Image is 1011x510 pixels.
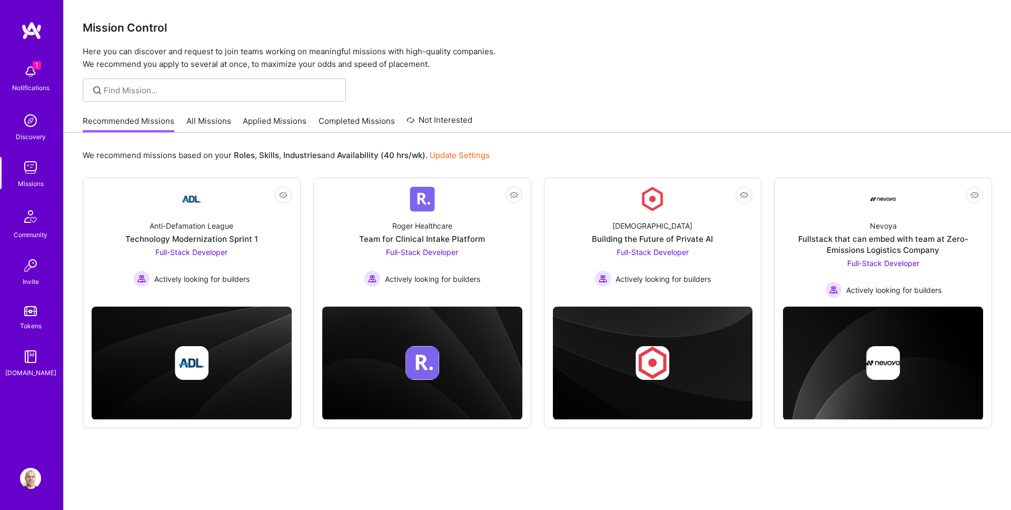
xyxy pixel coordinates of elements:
a: All Missions [186,115,231,133]
p: We recommend missions based on your , , and . [83,150,490,161]
a: Recommended Missions [83,115,174,133]
div: Nevoya [870,220,897,231]
img: cover [783,307,983,420]
img: Company Logo [179,187,204,212]
b: Roles [234,150,255,160]
span: Actively looking for builders [154,273,250,285]
a: Completed Missions [319,115,395,133]
img: bell [20,61,41,82]
i: icon EyeClosed [740,191,748,199]
img: Company Logo [640,187,665,212]
a: Company Logo[DEMOGRAPHIC_DATA]Building the Future of Private AIFull-Stack Developer Actively look... [553,187,753,298]
div: Tokens [20,320,42,331]
img: Company logo [175,346,209,380]
a: Company LogoRoger HealthcareTeam for Clinical Intake PlatformFull-Stack Developer Actively lookin... [322,187,522,298]
img: Company Logo [870,187,896,212]
div: Building the Future of Private AI [592,233,713,244]
a: Not Interested [407,114,472,133]
div: Team for Clinical Intake Platform [359,233,485,244]
div: Community [14,229,47,240]
img: cover [92,307,292,420]
a: Company LogoAnti-Defamation LeagueTechnology Modernization Sprint 1Full-Stack Developer Actively ... [92,187,292,298]
img: Company logo [636,346,669,380]
div: Roger Healthcare [392,220,452,231]
span: Actively looking for builders [385,273,480,285]
img: guide book [20,346,41,367]
h3: Mission Control [83,21,992,34]
span: Actively looking for builders [846,285,941,296]
img: teamwork [20,157,41,178]
img: Actively looking for builders [133,270,150,287]
img: cover [322,307,522,420]
img: tokens [24,306,37,316]
a: Company LogoNevoyaFullstack that can embed with team at Zero-Emissions Logistics CompanyFull-Stac... [783,187,983,298]
img: Community [18,204,43,229]
img: logo [21,21,42,40]
img: Actively looking for builders [594,270,611,287]
div: Missions [18,178,44,189]
img: Actively looking for builders [825,281,842,298]
img: cover [553,307,753,420]
span: Full-Stack Developer [847,259,919,268]
i: icon SearchGrey [91,84,103,96]
i: icon EyeClosed [510,191,518,199]
img: Invite [20,255,41,276]
img: discovery [20,110,41,131]
img: User Avatar [20,468,41,489]
a: Update Settings [430,150,490,160]
span: Full-Stack Developer [617,248,689,257]
div: Notifications [12,82,49,93]
span: Full-Stack Developer [386,248,458,257]
span: Full-Stack Developer [155,248,227,257]
div: Fullstack that can embed with team at Zero-Emissions Logistics Company [783,233,983,256]
img: Actively looking for builders [364,270,381,287]
img: Company logo [405,346,439,380]
i: icon EyeClosed [279,191,288,199]
a: User Avatar [17,468,44,489]
div: [DEMOGRAPHIC_DATA] [612,220,692,231]
a: Applied Missions [243,115,306,133]
b: Industries [283,150,321,160]
b: Skills [259,150,279,160]
p: Here you can discover and request to join teams working on meaningful missions with high-quality ... [83,45,992,71]
b: Availability (40 hrs/wk) [337,150,425,160]
div: Technology Modernization Sprint 1 [125,233,258,244]
input: Find Mission... [104,85,338,96]
img: Company logo [866,346,900,380]
div: Discovery [16,131,46,142]
img: Company Logo [410,187,435,212]
div: [DOMAIN_NAME] [5,367,56,378]
span: 1 [33,61,41,70]
div: Invite [23,276,39,287]
i: icon EyeClosed [970,191,979,199]
span: Actively looking for builders [616,273,711,285]
div: Anti-Defamation League [150,220,233,231]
